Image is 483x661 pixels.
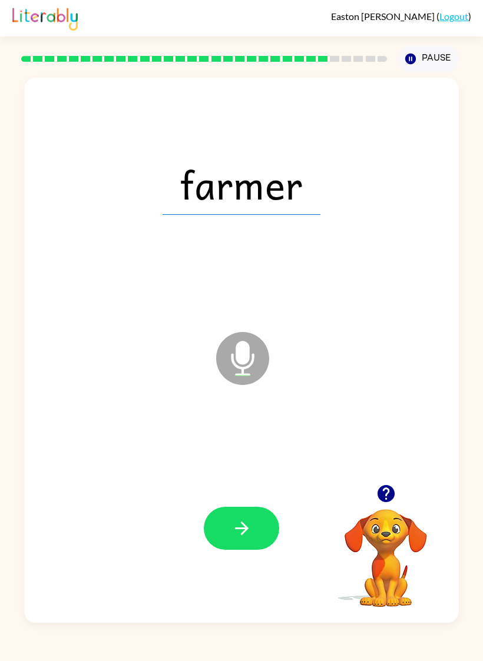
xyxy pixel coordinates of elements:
[331,11,436,22] span: Easton [PERSON_NAME]
[327,491,445,609] video: Your browser must support playing .mp4 files to use Literably. Please try using another browser.
[163,154,320,215] span: farmer
[398,45,459,72] button: Pause
[439,11,468,22] a: Logout
[12,5,78,31] img: Literably
[331,11,471,22] div: ( )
